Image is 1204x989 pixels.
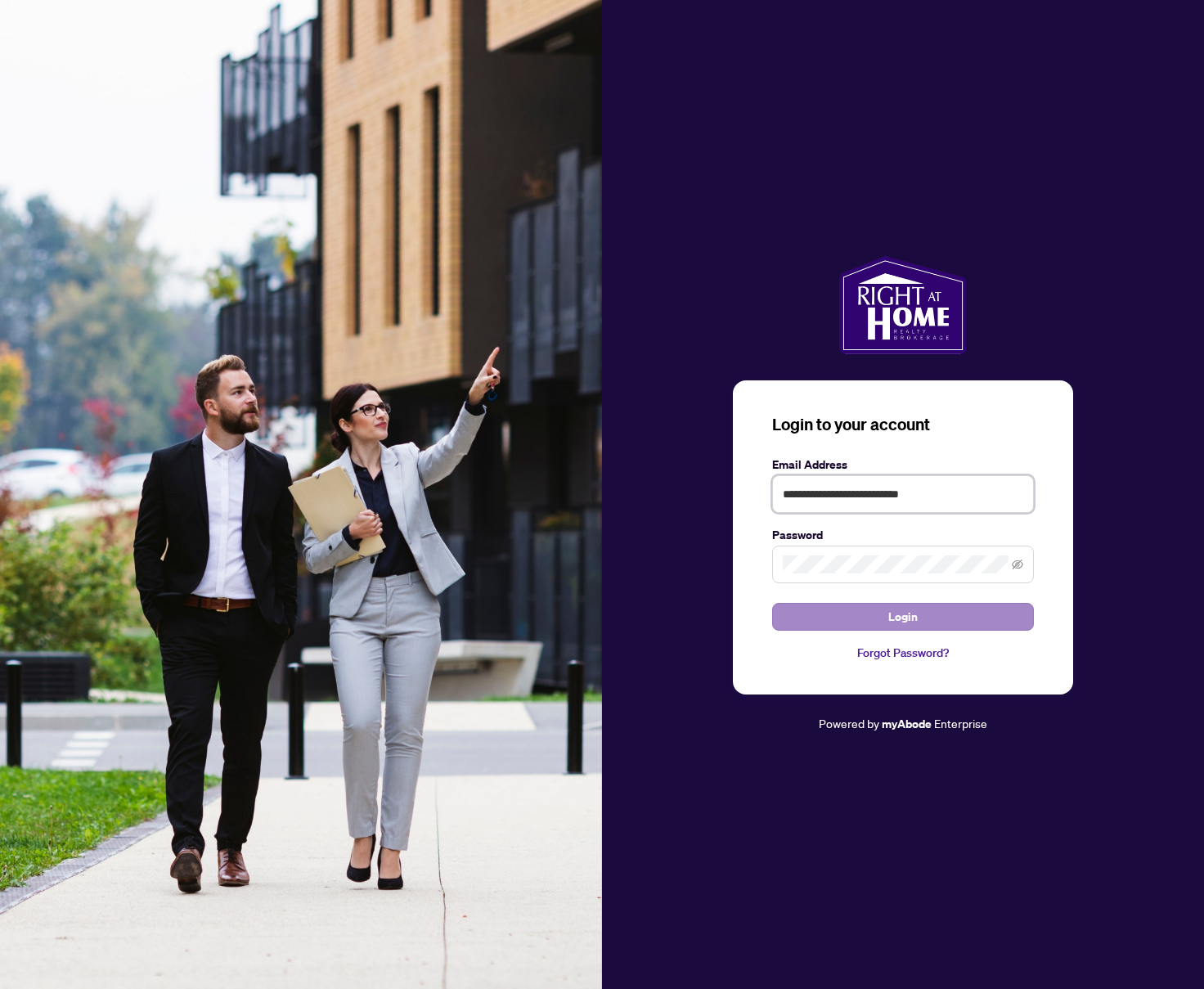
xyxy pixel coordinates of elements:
[772,644,1034,662] a: Forgot Password?
[1012,559,1023,570] span: eye-invisible
[772,413,1034,436] h3: Login to your account
[839,256,966,354] img: ma-logo
[772,526,1034,544] label: Password
[882,715,932,733] a: myAbode
[934,716,987,731] span: Enterprise
[819,716,879,731] span: Powered by
[888,604,918,630] span: Login
[772,456,1034,474] label: Email Address
[772,603,1034,631] button: Login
